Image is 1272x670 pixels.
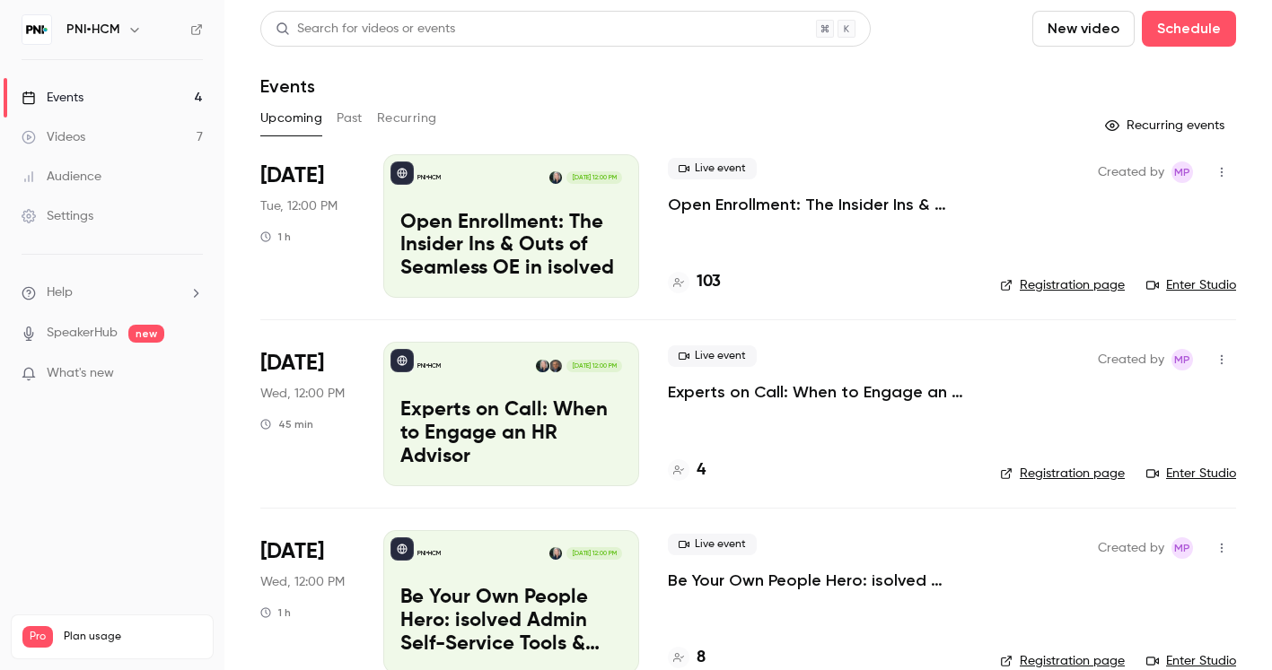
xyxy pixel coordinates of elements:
[383,154,639,298] a: Open Enrollment: The Insider Ins & Outs of Seamless OE in isolvedPNI•HCMAmy Miller[DATE] 12:00 PM...
[1142,11,1236,47] button: Schedule
[260,154,355,298] div: Aug 12 Tue, 1:00 PM (America/New York)
[260,342,355,485] div: Sep 17 Wed, 1:00 PM (America/New York)
[260,573,345,591] span: Wed, 12:00 PM
[668,158,757,179] span: Live event
[536,360,548,372] img: Amy Miller
[668,646,706,670] a: 8
[1000,652,1125,670] a: Registration page
[171,648,202,664] p: / 150
[171,650,177,661] span: 7
[260,104,322,133] button: Upcoming
[549,547,562,560] img: Amy Miller
[400,399,622,468] p: Experts on Call: When to Engage an HR Advisor
[1171,349,1193,370] span: Melissa Pisarski
[260,537,324,566] span: [DATE]
[260,417,313,431] div: 45 min
[276,20,455,39] div: Search for videos or events
[668,570,971,591] a: Be Your Own People Hero: isolved Admin Self-Service Tools & Tips
[22,168,101,186] div: Audience
[66,21,120,39] h6: PNI•HCM
[566,547,621,560] span: [DATE] 12:00 PM
[1146,465,1236,483] a: Enter Studio
[1146,276,1236,294] a: Enter Studio
[1171,161,1193,183] span: Melissa Pisarski
[181,366,203,382] iframe: Noticeable Trigger
[1146,652,1236,670] a: Enter Studio
[260,385,345,403] span: Wed, 12:00 PM
[1174,349,1190,370] span: MP
[1000,276,1125,294] a: Registration page
[260,230,291,244] div: 1 h
[668,534,757,555] span: Live event
[22,15,51,44] img: PNI•HCM
[47,364,114,383] span: What's new
[697,270,721,294] h4: 103
[64,630,202,644] span: Plan usage
[417,549,441,558] p: PNI•HCM
[697,646,706,670] h4: 8
[400,587,622,656] p: Be Your Own People Hero: isolved Admin Self-Service Tools & Tips
[260,75,315,97] h1: Events
[1098,161,1164,183] span: Created by
[47,324,118,343] a: SpeakerHub
[1098,349,1164,370] span: Created by
[383,342,639,485] a: Experts on Call: When to Engage an HR AdvisorPNI•HCMKyle WadeAmy Miller[DATE] 12:00 PMExperts on ...
[1032,11,1135,47] button: New video
[1097,111,1236,140] button: Recurring events
[22,89,83,107] div: Events
[260,605,291,620] div: 1 h
[22,128,85,146] div: Videos
[377,104,437,133] button: Recurring
[1174,537,1190,559] span: MP
[1098,537,1164,559] span: Created by
[566,360,621,372] span: [DATE] 12:00 PM
[1174,161,1190,183] span: MP
[22,648,57,664] p: Videos
[22,283,203,302] li: help-dropdown-opener
[668,381,971,403] a: Experts on Call: When to Engage an HR Advisor
[22,626,53,648] span: Pro
[668,345,757,367] span: Live event
[417,361,441,370] p: PNI•HCM
[260,161,324,190] span: [DATE]
[1171,537,1193,559] span: Melissa Pisarski
[697,458,706,483] h4: 4
[668,270,721,294] a: 103
[566,171,621,184] span: [DATE] 12:00 PM
[22,207,93,225] div: Settings
[1000,465,1125,483] a: Registration page
[260,197,338,215] span: Tue, 12:00 PM
[337,104,363,133] button: Past
[668,194,971,215] a: Open Enrollment: The Insider Ins & Outs of Seamless OE in isolved
[260,349,324,378] span: [DATE]
[668,458,706,483] a: 4
[549,171,562,184] img: Amy Miller
[47,283,73,302] span: Help
[417,173,441,182] p: PNI•HCM
[400,212,622,281] p: Open Enrollment: The Insider Ins & Outs of Seamless OE in isolved
[128,325,164,343] span: new
[549,360,562,372] img: Kyle Wade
